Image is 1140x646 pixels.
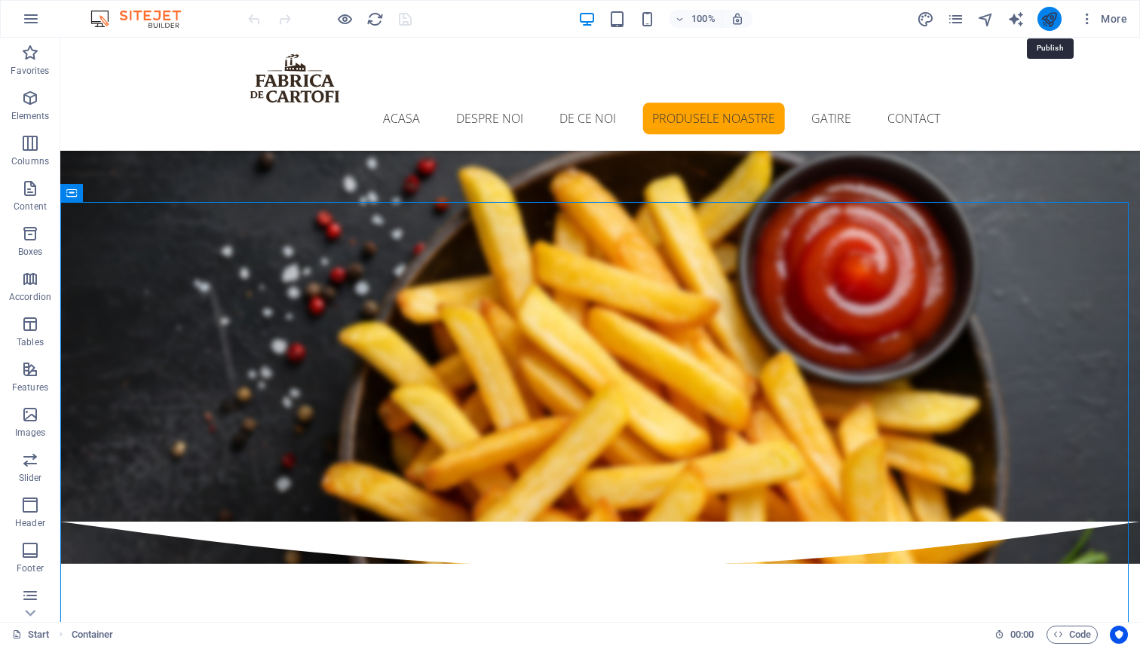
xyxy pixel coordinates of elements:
span: 00 00 [1010,626,1034,644]
p: Footer [17,562,44,574]
p: Features [12,381,48,393]
p: Images [15,427,46,439]
p: Tables [17,336,44,348]
i: AI Writer [1007,11,1025,28]
i: Navigator [977,11,994,28]
p: Header [15,517,45,529]
button: More [1074,7,1133,31]
p: Elements [11,110,50,122]
i: On resize automatically adjust zoom level to fit chosen device. [731,12,744,26]
h6: 100% [691,10,716,28]
i: Design (Ctrl+Alt+Y) [917,11,934,28]
span: More [1080,11,1127,26]
button: text_generator [1007,10,1025,28]
button: design [917,10,935,28]
p: Slider [19,472,42,484]
button: Code [1047,626,1098,644]
p: Content [14,201,47,213]
img: Editor Logo [87,10,200,28]
button: pages [947,10,965,28]
i: Reload page [366,11,384,28]
button: navigator [977,10,995,28]
p: Favorites [11,65,49,77]
button: 100% [669,10,722,28]
nav: breadcrumb [72,626,114,644]
a: Click to cancel selection. Double-click to open Pages [12,626,50,644]
button: Click here to leave preview mode and continue editing [336,10,354,28]
p: Boxes [18,246,43,258]
span: Click to select. Double-click to edit [72,626,114,644]
p: Columns [11,155,49,167]
button: Usercentrics [1110,626,1128,644]
span: : [1021,629,1023,640]
h6: Session time [994,626,1034,644]
span: Code [1053,626,1091,644]
p: Accordion [9,291,51,303]
i: Pages (Ctrl+Alt+S) [947,11,964,28]
button: publish [1037,7,1062,31]
button: reload [366,10,384,28]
